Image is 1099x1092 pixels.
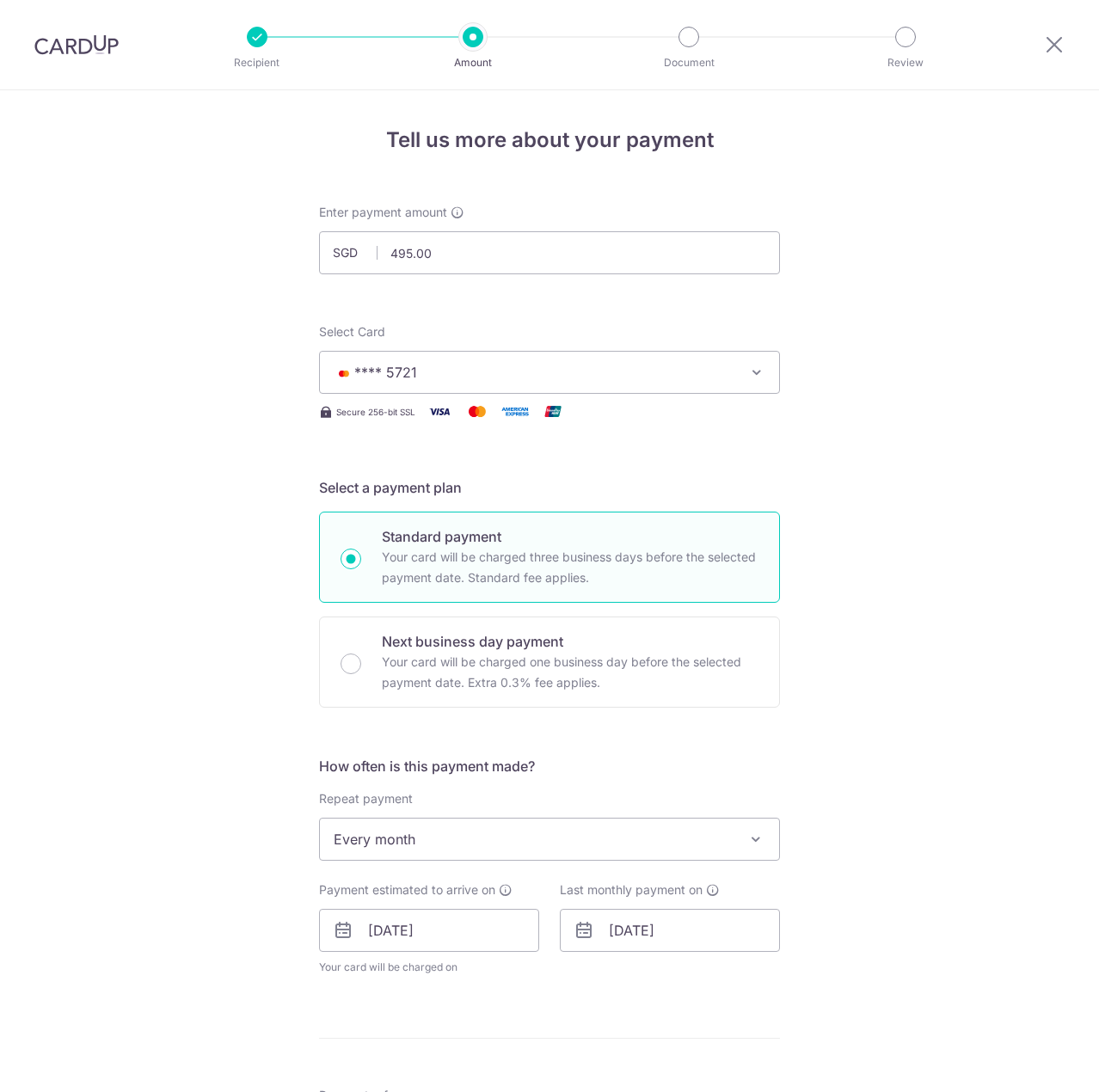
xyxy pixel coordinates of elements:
p: Your card will be charged three business days before the selected payment date. Standard fee appl... [382,547,758,588]
span: SGD [333,244,378,261]
img: MASTERCARD [334,367,354,379]
span: Last monthly payment on [560,881,703,899]
img: Union Pay [536,401,570,422]
h4: Tell us more about your payment [319,125,780,156]
h5: Select a payment plan [319,477,780,498]
p: Next business day payment [382,631,758,652]
span: Every month [320,819,779,860]
p: Standard payment [382,526,758,547]
p: Recipient [193,54,321,71]
span: Every month [319,818,780,861]
span: Payment estimated to arrive on [319,881,495,899]
iframe: 打开一个小组件，您可以在其中找到更多信息 [992,1040,1082,1083]
span: Enter payment amount [319,204,447,221]
span: Secure 256-bit SSL [336,405,415,419]
h5: How often is this payment made? [319,756,780,776]
img: CardUp [34,34,119,55]
img: Visa [422,401,457,422]
img: Mastercard [460,401,494,422]
p: Document [625,54,752,71]
span: translation missing: en.payables.payment_networks.credit_card.summary.labels.select_card [319,324,385,339]
input: 0.00 [319,231,780,274]
label: Repeat payment [319,790,413,807]
input: DD / MM / YYYY [560,909,780,952]
input: DD / MM / YYYY [319,909,539,952]
p: Your card will be charged one business day before the selected payment date. Extra 0.3% fee applies. [382,652,758,693]
p: Review [842,54,969,71]
p: Amount [409,54,537,71]
img: American Express [498,401,532,422]
span: Your card will be charged on [319,959,539,976]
